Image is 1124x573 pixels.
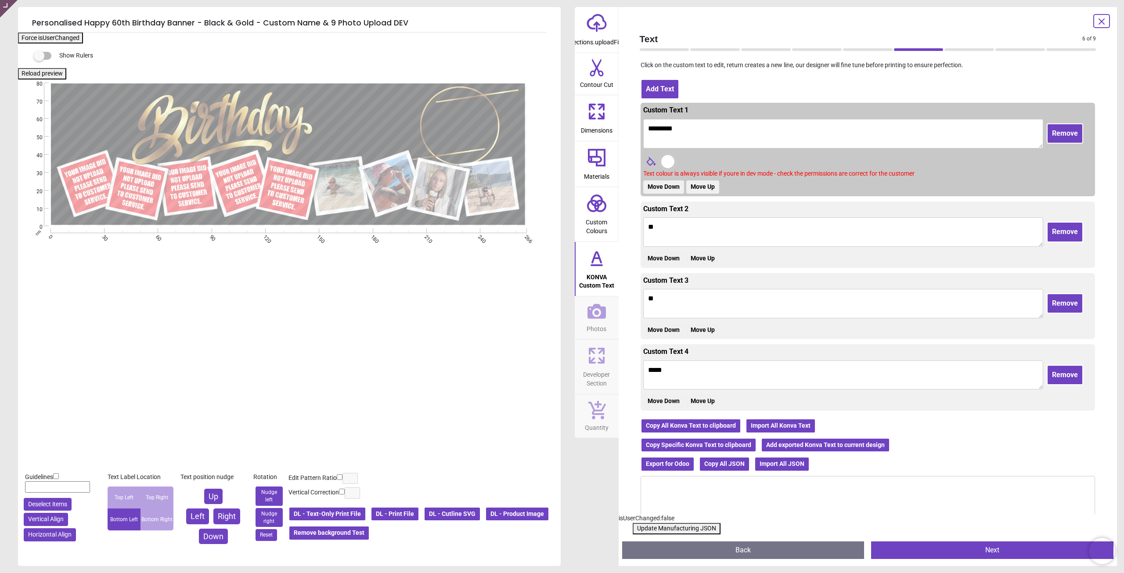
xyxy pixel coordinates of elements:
[140,508,173,530] div: Bottom Right
[576,269,618,290] span: KONVA Custom Text
[140,487,173,508] div: Top Right
[575,141,619,187] button: Materials
[1089,538,1115,564] iframe: Brevo live chat
[622,541,865,559] button: Back
[108,473,173,482] div: Text Label Location
[1047,123,1083,144] button: Remove
[641,79,679,99] button: Add Text
[643,395,684,408] button: Move Down
[575,242,619,296] button: KONVA Custom Text
[576,366,618,388] span: Developer Section
[584,168,609,181] span: Materials
[288,526,370,541] button: Remove background Test
[686,180,719,194] button: Move Up
[485,507,549,522] button: DL - Product Image
[18,68,66,79] button: Reload preview
[108,487,140,508] div: Top Left
[754,457,810,472] button: Import All JSON
[108,508,140,530] div: Bottom Left
[204,489,223,504] button: Up
[575,296,619,339] button: Photos
[643,252,684,265] button: Move Down
[585,419,609,432] span: Quantity
[288,474,337,483] label: Edit Pattern Ratio
[424,507,481,522] button: DL - Cutline SVG
[26,80,43,88] span: 80
[640,32,1083,45] span: Text
[371,507,419,522] button: DL - Print File
[575,339,619,393] button: Developer Section
[1082,35,1096,43] span: 6 of 9
[643,180,684,194] button: Move Down
[213,508,240,524] button: Right
[256,529,277,541] button: Reset
[570,34,623,47] span: sections.uploadFile
[186,508,209,524] button: Left
[643,276,688,285] span: Custom Text 3
[643,106,688,114] span: Custom Text 1
[633,523,721,534] button: Update Manufacturing JSON
[1047,293,1083,314] button: Remove
[253,473,285,482] div: Rotation
[643,347,688,356] span: Custom Text 4
[1047,222,1083,242] button: Remove
[256,487,283,506] button: Nudge left
[180,473,246,482] div: Text position nudge
[641,438,757,453] button: Copy Specific Konva Text to clipboard
[633,61,1103,70] p: Click on the custom text to edit, return creates a new line, our designer will fine tune before p...
[686,252,719,265] button: Move Up
[699,457,750,472] button: Copy All JSON
[24,498,72,511] button: Deselect items
[575,394,619,438] button: Quantity
[643,205,688,213] span: Custom Text 2
[24,513,68,526] button: Vertical Align
[288,507,366,522] button: DL - Text-Only Print File
[641,457,695,472] button: Export for Odoo
[288,488,339,497] label: Vertical Correction
[580,76,613,90] span: Contour Cut
[18,32,83,44] button: Force isUserChanged
[581,122,612,135] span: Dimensions
[25,473,53,480] span: Guidelines
[643,170,915,177] span: Text colour is always visible if youre in dev mode - check the permissions are correct for the cu...
[575,7,619,53] button: sections.uploadFile
[871,541,1113,559] button: Next
[575,187,619,241] button: Custom Colours
[39,50,561,61] div: Show Rulers
[761,438,890,453] button: Add exported Konva Text to current design
[32,14,547,32] h5: Personalised Happy 60th Birthday Banner - Black & Gold - Custom Name & 9 Photo Upload DEV
[576,214,618,235] span: Custom Colours
[587,321,606,334] span: Photos
[643,324,684,337] button: Move Down
[686,395,719,408] button: Move Up
[1047,365,1083,385] button: Remove
[641,418,741,433] button: Copy All Konva Text to clipboard
[686,324,719,337] button: Move Up
[746,418,816,433] button: Import All Konva Text
[575,53,619,95] button: Contour Cut
[575,95,619,141] button: Dimensions
[199,529,228,544] button: Down
[619,514,1117,523] div: isUserChanged: false
[256,508,283,527] button: Nudge right
[24,528,76,541] button: Horizontal Align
